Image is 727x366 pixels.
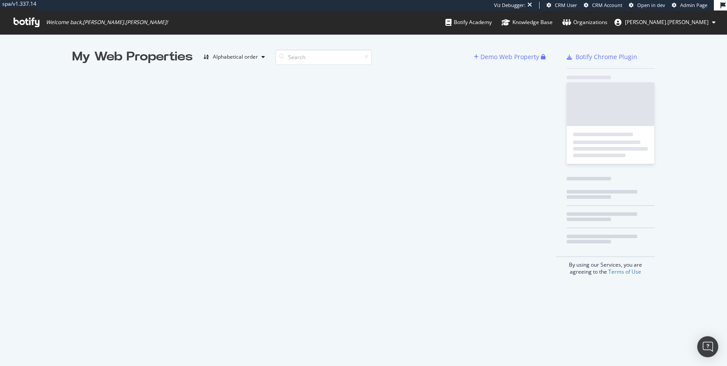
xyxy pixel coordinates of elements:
button: Alphabetical order [200,50,268,64]
a: Botify Chrome Plugin [567,53,637,61]
span: CRM User [555,2,577,8]
a: Botify Academy [445,11,492,34]
a: CRM Account [584,2,622,9]
span: Open in dev [637,2,665,8]
span: Welcome back, [PERSON_NAME].[PERSON_NAME] ! [46,19,168,26]
a: Open in dev [629,2,665,9]
div: Botify Chrome Plugin [575,53,637,61]
div: Alphabetical order [213,54,258,60]
div: Viz Debugger: [494,2,526,9]
span: melanie.muller [625,18,709,26]
div: Organizations [562,18,607,27]
div: Open Intercom Messenger [697,336,718,357]
a: Demo Web Property [474,53,541,60]
button: [PERSON_NAME].[PERSON_NAME] [607,15,723,29]
span: CRM Account [592,2,622,8]
div: By using our Services, you are agreeing to the [556,257,655,275]
a: CRM User [547,2,577,9]
span: Admin Page [680,2,707,8]
a: Terms of Use [608,268,641,275]
div: My Web Properties [72,48,193,66]
input: Search [275,49,372,65]
div: Knowledge Base [501,18,553,27]
button: Demo Web Property [474,50,541,64]
a: Admin Page [672,2,707,9]
div: Botify Academy [445,18,492,27]
a: Knowledge Base [501,11,553,34]
a: Organizations [562,11,607,34]
div: Demo Web Property [480,53,539,61]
